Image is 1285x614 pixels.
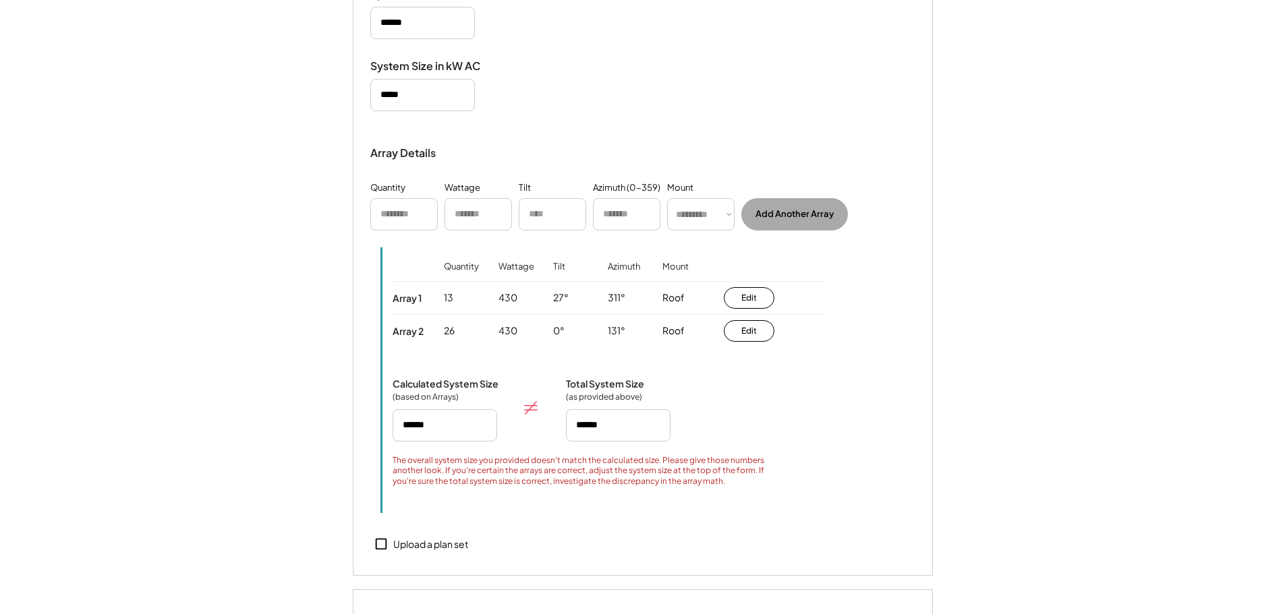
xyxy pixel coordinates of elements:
[724,320,774,342] button: Edit
[393,538,468,551] div: Upload a plan set
[393,377,498,390] div: Calculated System Size
[370,145,438,161] div: Array Details
[498,324,517,338] div: 430
[608,261,640,291] div: Azimuth
[553,291,569,305] div: 27°
[498,291,517,305] div: 430
[662,261,689,291] div: Mount
[662,324,685,338] div: Roof
[370,181,405,195] div: Quantity
[444,261,479,291] div: Quantity
[519,181,531,195] div: Tilt
[393,292,422,304] div: Array 1
[593,181,660,195] div: Azimuth (0-359)
[608,324,625,338] div: 131°
[553,324,565,338] div: 0°
[741,198,848,231] button: Add Another Array
[498,261,534,291] div: Wattage
[608,291,625,305] div: 311°
[393,325,424,337] div: Array 2
[662,291,685,305] div: Roof
[370,59,505,73] div: System Size in kW AC
[566,392,642,402] div: (as provided above)
[393,392,460,402] div: (based on Arrays)
[393,455,780,487] div: The overall system size you provided doesn't match the calculated size. Please give those numbers...
[445,181,480,195] div: Wattage
[667,181,693,195] div: Mount
[444,291,453,305] div: 13
[566,377,644,390] div: Total System Size
[444,324,455,338] div: 26
[553,261,565,291] div: Tilt
[724,287,774,309] button: Edit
